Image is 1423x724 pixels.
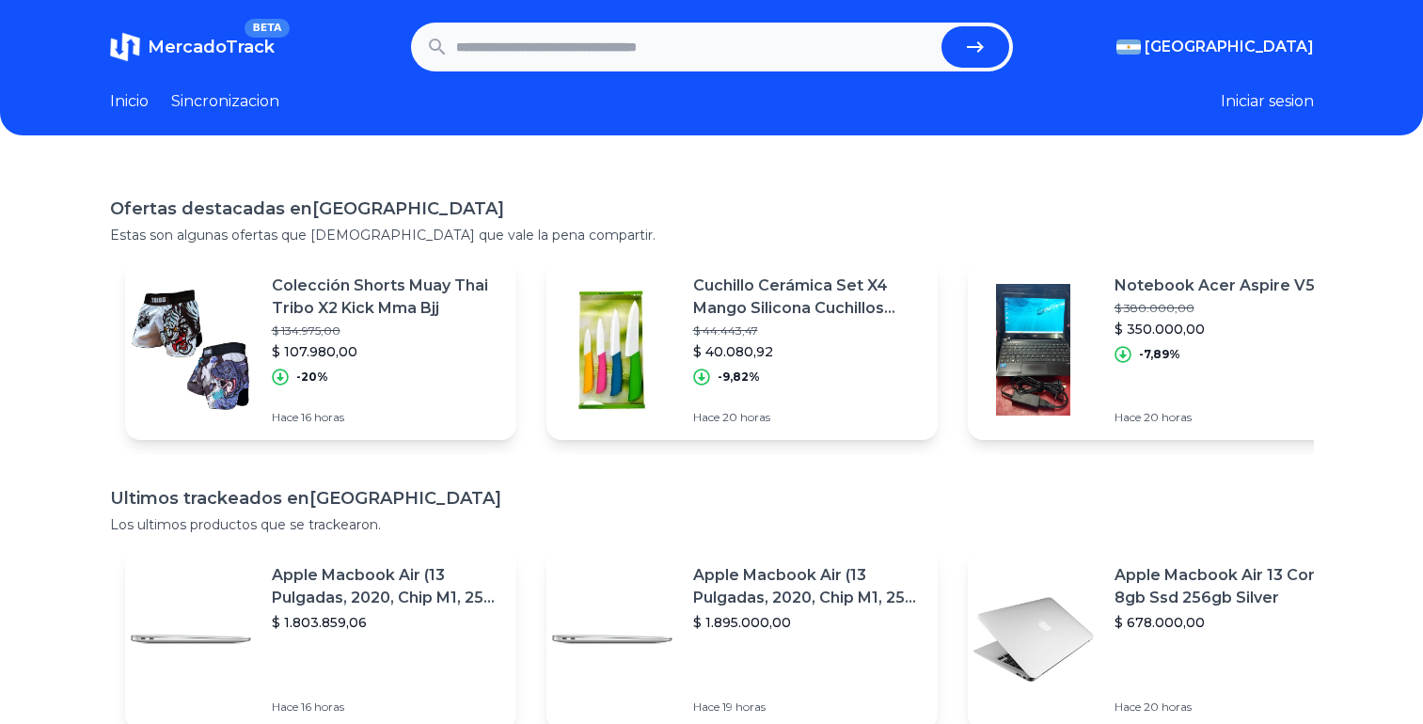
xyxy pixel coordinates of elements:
[1115,564,1344,609] p: Apple Macbook Air 13 Core I5 8gb Ssd 256gb Silver
[693,700,923,715] p: Hace 19 horas
[125,574,257,705] img: Featured image
[546,574,678,705] img: Featured image
[968,260,1359,440] a: Featured imageNotebook Acer Aspire V5-131$ 380.000,00$ 350.000,00-7,89%Hace 20 horas
[693,275,923,320] p: Cuchillo Cerámica Set X4 Mango Silicona Cuchillos Cerámicos
[1116,39,1141,55] img: Argentina
[125,284,257,416] img: Featured image
[272,410,501,425] p: Hace 16 horas
[693,564,923,609] p: Apple Macbook Air (13 Pulgadas, 2020, Chip M1, 256 Gb De Ssd, 8 Gb De Ram) - Plata
[1116,36,1314,58] button: [GEOGRAPHIC_DATA]
[110,90,149,113] a: Inicio
[110,32,275,62] a: MercadoTrackBETA
[110,196,1314,222] h1: Ofertas destacadas en [GEOGRAPHIC_DATA]
[110,32,140,62] img: MercadoTrack
[968,284,1099,416] img: Featured image
[272,613,501,632] p: $ 1.803.859,06
[546,284,678,416] img: Featured image
[296,370,328,385] p: -20%
[148,37,275,57] span: MercadoTrack
[272,323,501,338] p: $ 134.975,00
[968,574,1099,705] img: Featured image
[1115,301,1343,316] p: $ 380.000,00
[1115,613,1344,632] p: $ 678.000,00
[1115,700,1344,715] p: Hace 20 horas
[693,342,923,361] p: $ 40.080,92
[1115,275,1343,297] p: Notebook Acer Aspire V5-131
[125,260,516,440] a: Featured imageColección Shorts Muay Thai Tribo X2 Kick Mma Bjj$ 134.975,00$ 107.980,00-20%Hace 16...
[718,370,760,385] p: -9,82%
[272,700,501,715] p: Hace 16 horas
[693,410,923,425] p: Hace 20 horas
[1221,90,1314,113] button: Iniciar sesion
[245,19,289,38] span: BETA
[1145,36,1314,58] span: [GEOGRAPHIC_DATA]
[110,226,1314,244] p: Estas son algunas ofertas que [DEMOGRAPHIC_DATA] que vale la pena compartir.
[1115,320,1343,338] p: $ 350.000,00
[171,90,279,113] a: Sincronizacion
[693,613,923,632] p: $ 1.895.000,00
[110,485,1314,512] h1: Ultimos trackeados en [GEOGRAPHIC_DATA]
[693,323,923,338] p: $ 44.443,47
[1115,410,1343,425] p: Hace 20 horas
[546,260,938,440] a: Featured imageCuchillo Cerámica Set X4 Mango Silicona Cuchillos Cerámicos$ 44.443,47$ 40.080,92-9...
[272,275,501,320] p: Colección Shorts Muay Thai Tribo X2 Kick Mma Bjj
[1139,347,1180,362] p: -7,89%
[110,515,1314,534] p: Los ultimos productos que se trackearon.
[272,342,501,361] p: $ 107.980,00
[272,564,501,609] p: Apple Macbook Air (13 Pulgadas, 2020, Chip M1, 256 Gb De Ssd, 8 Gb De Ram) - Plata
